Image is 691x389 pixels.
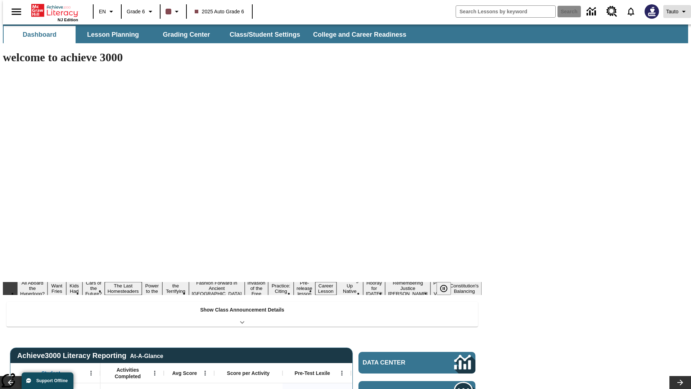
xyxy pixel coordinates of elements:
button: Slide 14 Hooray for Constitution Day! [363,279,385,298]
button: Support Offline [22,372,73,389]
button: Slide 6 Solar Power to the People [142,277,163,300]
button: Slide 12 Career Lesson [315,282,337,295]
button: Slide 15 Remembering Justice O'Connor [385,279,430,298]
span: Pre-Test Lexile [295,370,330,376]
h1: welcome to achieve 3000 [3,51,482,64]
button: Slide 10 Mixed Practice: Citing Evidence [268,277,294,300]
div: At-A-Glance [130,352,163,359]
span: Grade 6 [127,8,145,15]
button: Grade: Grade 6, Select a grade [124,5,158,18]
button: Slide 7 Attack of the Terrifying Tomatoes [162,277,189,300]
img: Avatar [645,4,659,19]
button: Open Menu [149,368,160,379]
button: Slide 16 Point of View [430,279,447,298]
button: Open Menu [337,368,347,379]
span: Support Offline [36,378,68,383]
button: Open side menu [6,1,27,22]
button: Pause [437,282,451,295]
p: Show Class Announcement Details [200,306,284,314]
button: Slide 4 Cars of the Future? [82,279,105,298]
input: search field [456,6,555,17]
button: Language: EN, Select a language [96,5,119,18]
button: Slide 3 Dirty Jobs Kids Had To Do [66,271,82,306]
button: College and Career Readiness [307,26,412,43]
button: Slide 5 The Last Homesteaders [105,282,142,295]
span: Tauto [666,8,678,15]
div: SubNavbar [3,24,688,43]
span: Avg Score [172,370,197,376]
span: Activities Completed [104,367,152,380]
div: Home [31,3,78,22]
button: Lesson Planning [77,26,149,43]
button: Class color is dark brown. Change class color [163,5,184,18]
button: Slide 2 Do You Want Fries With That? [48,271,66,306]
div: Pause [437,282,458,295]
a: Data Center [358,352,475,374]
button: Slide 11 Pre-release lesson [294,279,315,298]
span: Score per Activity [227,370,270,376]
button: Lesson carousel, Next [669,376,691,389]
div: SubNavbar [3,26,413,43]
span: NJ Edition [58,18,78,22]
span: Achieve3000 Literacy Reporting [17,352,163,360]
a: Resource Center, Will open in new tab [602,2,622,21]
a: Notifications [622,2,640,21]
button: Open Menu [200,368,211,379]
span: Data Center [363,359,430,366]
a: Data Center [582,2,602,22]
button: Slide 13 Cooking Up Native Traditions [337,277,363,300]
button: Class/Student Settings [224,26,306,43]
span: EN [99,8,106,15]
button: Profile/Settings [663,5,691,18]
button: Slide 9 The Invasion of the Free CD [245,274,268,303]
button: Slide 17 The Constitution's Balancing Act [447,277,482,300]
div: Show Class Announcement Details [6,302,478,327]
button: Slide 1 All Aboard the Hyperloop? [17,279,48,298]
button: Dashboard [4,26,76,43]
span: 2025 Auto Grade 6 [195,8,244,15]
span: Student [41,370,60,376]
button: Grading Center [150,26,222,43]
button: Slide 8 Fashion Forward in Ancient Rome [189,279,245,298]
a: Home [31,3,78,18]
button: Open Menu [86,368,96,379]
button: Select a new avatar [640,2,663,21]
